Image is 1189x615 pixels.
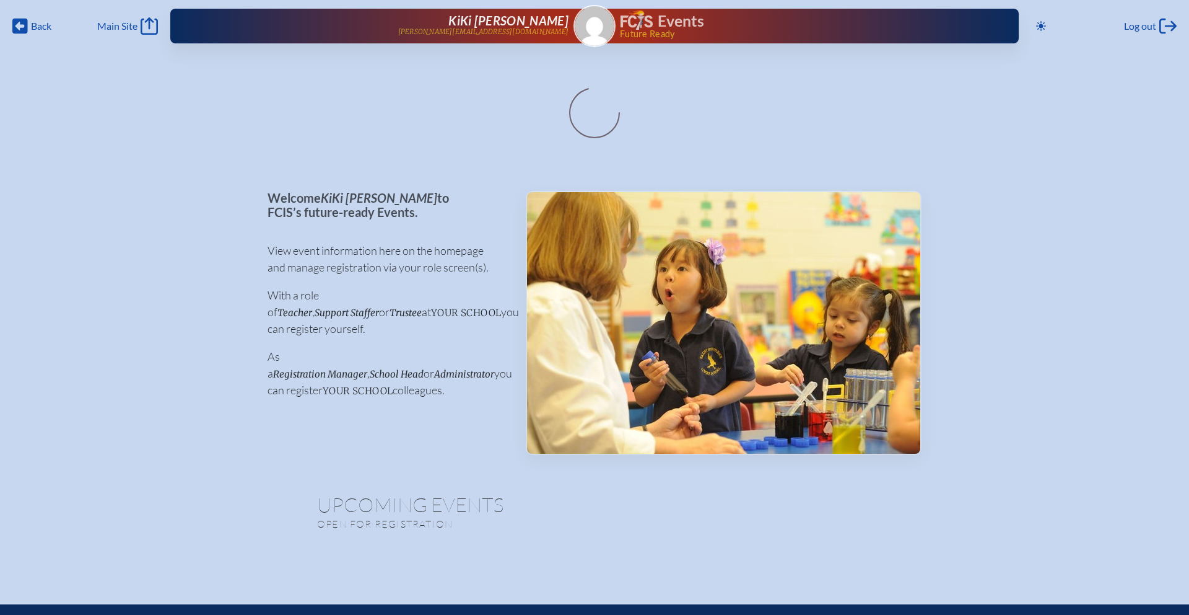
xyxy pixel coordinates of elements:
[575,6,614,46] img: Gravatar
[273,368,367,380] span: Registration Manager
[268,348,506,399] p: As a , or you can register colleagues.
[527,192,920,454] img: Events
[370,368,424,380] span: School Head
[620,30,979,38] span: Future Ready
[434,368,494,380] span: Administrator
[398,28,568,36] p: [PERSON_NAME][EMAIL_ADDRESS][DOMAIN_NAME]
[321,190,437,205] span: KiKi [PERSON_NAME]
[315,307,379,319] span: Support Staffer
[317,495,872,515] h1: Upcoming Events
[317,518,644,530] p: Open for registration
[573,5,616,47] a: Gravatar
[621,10,979,38] div: FCIS Events — Future ready
[268,191,506,219] p: Welcome to FCIS’s future-ready Events.
[323,385,393,397] span: your school
[1124,20,1156,32] span: Log out
[31,20,51,32] span: Back
[268,242,506,276] p: View event information here on the homepage and manage registration via your role screen(s).
[268,287,506,337] p: With a role of , or at you can register yourself.
[431,307,501,319] span: your school
[390,307,422,319] span: Trustee
[277,307,312,319] span: Teacher
[97,17,158,35] a: Main Site
[210,14,568,38] a: KiKi [PERSON_NAME][PERSON_NAME][EMAIL_ADDRESS][DOMAIN_NAME]
[97,20,137,32] span: Main Site
[448,13,568,28] span: KiKi [PERSON_NAME]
